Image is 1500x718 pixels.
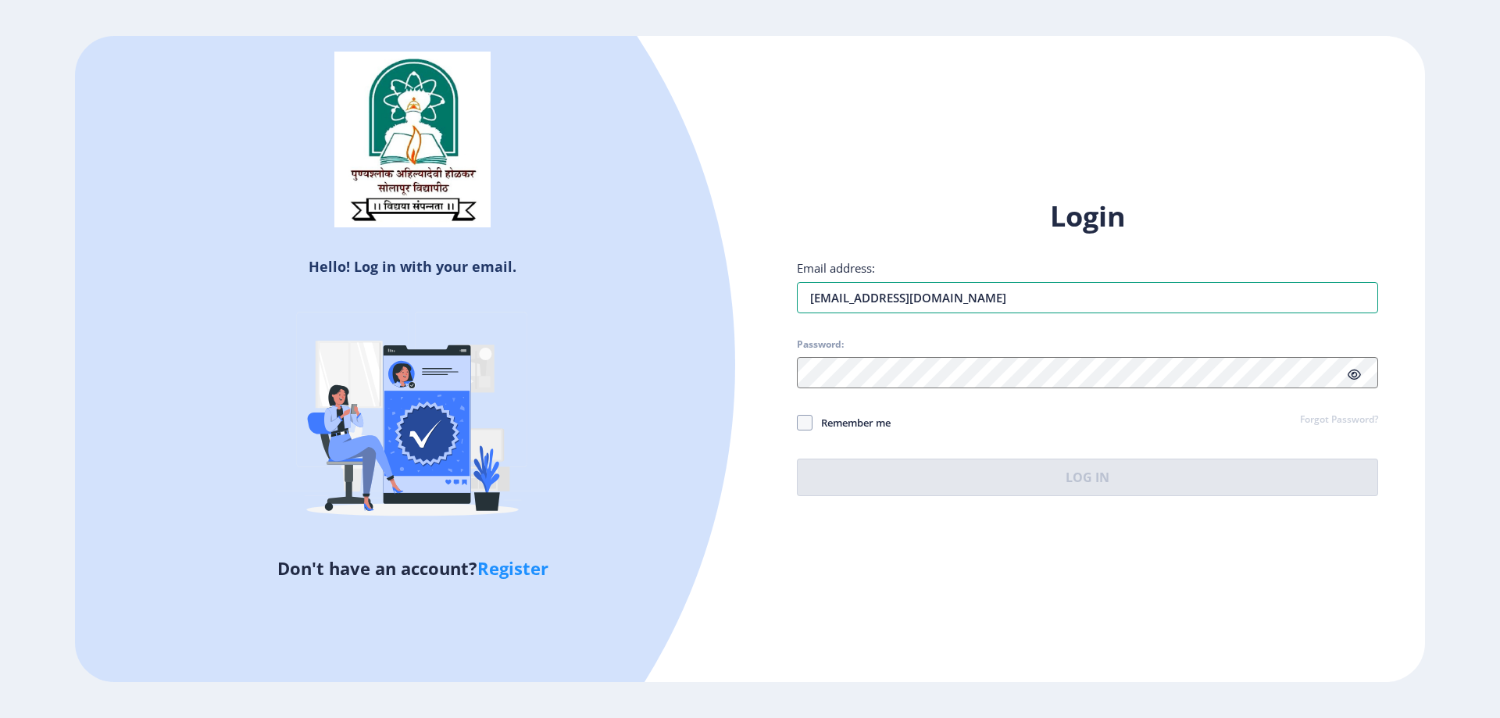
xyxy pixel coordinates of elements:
[87,555,738,580] h5: Don't have an account?
[797,338,844,351] label: Password:
[1300,413,1378,427] a: Forgot Password?
[797,198,1378,235] h1: Login
[276,282,549,555] img: Verified-rafiki.svg
[334,52,491,228] img: sulogo.png
[477,556,548,580] a: Register
[797,282,1378,313] input: Email address
[797,260,875,276] label: Email address:
[812,413,891,432] span: Remember me
[797,459,1378,496] button: Log In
